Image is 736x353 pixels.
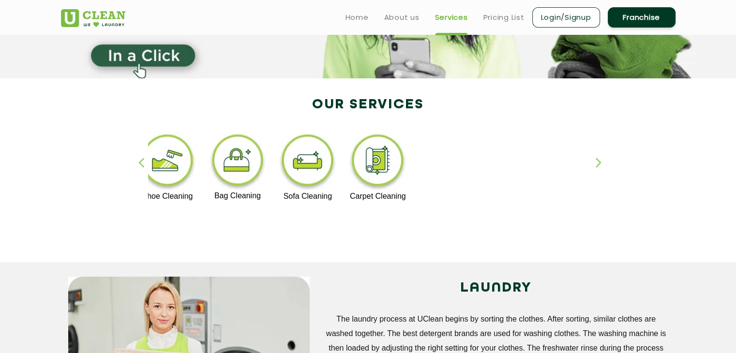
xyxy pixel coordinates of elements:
img: shoe_cleaning_11zon.webp [138,132,197,192]
img: UClean Laundry and Dry Cleaning [61,9,125,27]
p: Bag Cleaning [208,191,268,200]
a: Login/Signup [532,7,600,28]
a: Pricing List [483,12,525,23]
img: sofa_cleaning_11zon.webp [278,132,337,192]
p: Carpet Cleaning [348,192,407,201]
p: Shoe Cleaning [138,192,197,201]
img: carpet_cleaning_11zon.webp [348,132,407,192]
a: About us [384,12,420,23]
p: Sofa Cleaning [278,192,337,201]
a: Home [345,12,369,23]
a: Franchise [608,7,676,28]
a: Services [435,12,468,23]
h2: LAUNDRY [324,277,668,300]
img: bag_cleaning_11zon.webp [208,132,268,191]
